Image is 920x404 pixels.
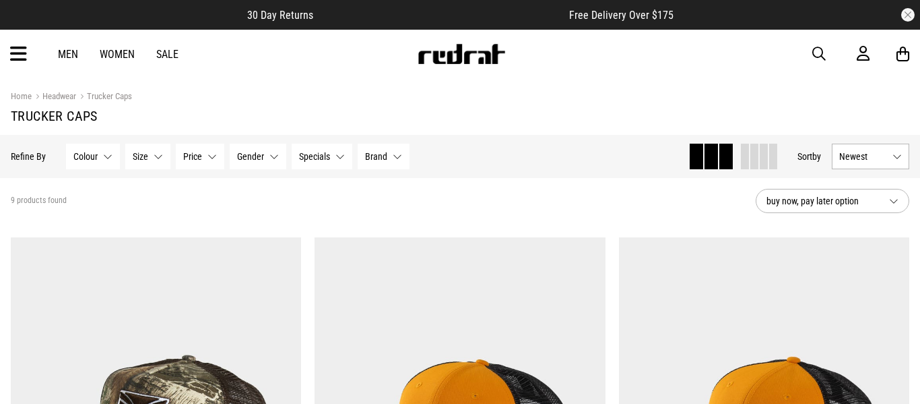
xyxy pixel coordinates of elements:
[73,151,98,162] span: Colour
[358,144,409,169] button: Brand
[417,44,506,64] img: Redrat logo
[569,9,673,22] span: Free Delivery Over $175
[11,151,46,162] p: Refine By
[58,48,78,61] a: Men
[156,48,178,61] a: Sale
[11,196,67,206] span: 9 products found
[237,151,264,162] span: Gender
[247,9,313,22] span: 30 Day Returns
[766,193,878,209] span: buy now, pay later option
[176,144,224,169] button: Price
[125,144,170,169] button: Size
[756,189,909,213] button: buy now, pay later option
[100,48,135,61] a: Women
[183,151,202,162] span: Price
[365,151,387,162] span: Brand
[839,151,887,162] span: Newest
[76,91,132,104] a: Trucker Caps
[812,151,821,162] span: by
[11,91,32,101] a: Home
[11,108,909,124] h1: Trucker Caps
[292,144,352,169] button: Specials
[230,144,286,169] button: Gender
[133,151,148,162] span: Size
[832,144,909,169] button: Newest
[299,151,330,162] span: Specials
[32,91,76,104] a: Headwear
[340,8,542,22] iframe: Customer reviews powered by Trustpilot
[66,144,120,169] button: Colour
[797,148,821,165] button: Sortby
